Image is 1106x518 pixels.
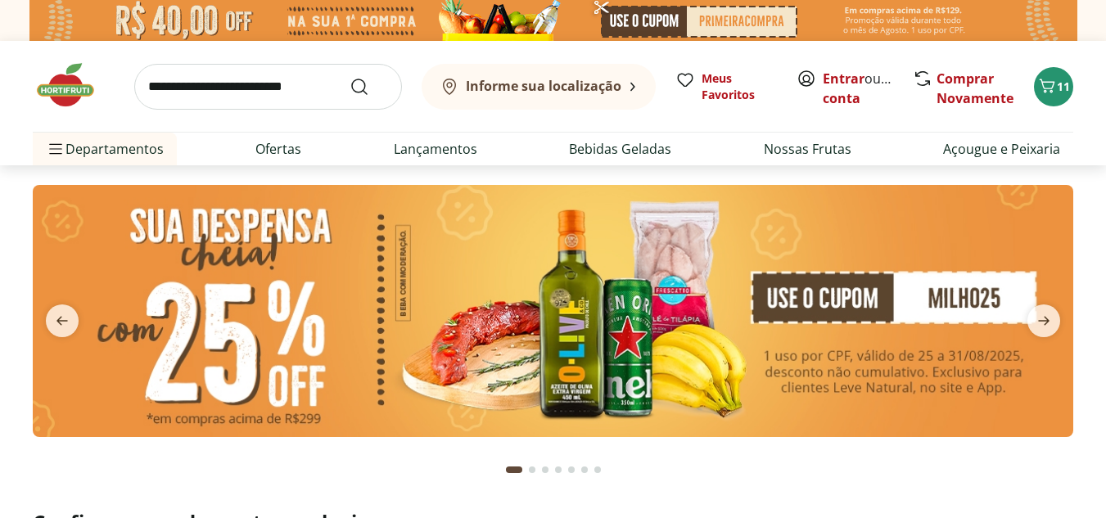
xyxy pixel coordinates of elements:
b: Informe sua localização [466,77,621,95]
button: Current page from fs-carousel [503,450,526,489]
button: Go to page 5 from fs-carousel [565,450,578,489]
a: Açougue e Peixaria [943,139,1060,159]
button: previous [33,304,92,337]
a: Lançamentos [394,139,477,159]
img: cupom [33,185,1073,437]
button: Go to page 7 from fs-carousel [591,450,604,489]
button: Submit Search [350,77,389,97]
img: Hortifruti [33,61,115,110]
a: Bebidas Geladas [569,139,671,159]
a: Meus Favoritos [675,70,777,103]
button: Menu [46,129,65,169]
span: 11 [1057,79,1070,94]
a: Ofertas [255,139,301,159]
button: next [1014,304,1073,337]
a: Entrar [823,70,864,88]
a: Comprar Novamente [937,70,1013,107]
button: Informe sua localização [422,64,656,110]
span: Departamentos [46,129,164,169]
button: Carrinho [1034,67,1073,106]
span: Meus Favoritos [702,70,777,103]
button: Go to page 4 from fs-carousel [552,450,565,489]
input: search [134,64,402,110]
a: Criar conta [823,70,913,107]
button: Go to page 6 from fs-carousel [578,450,591,489]
span: ou [823,69,896,108]
button: Go to page 3 from fs-carousel [539,450,552,489]
a: Nossas Frutas [764,139,851,159]
button: Go to page 2 from fs-carousel [526,450,539,489]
